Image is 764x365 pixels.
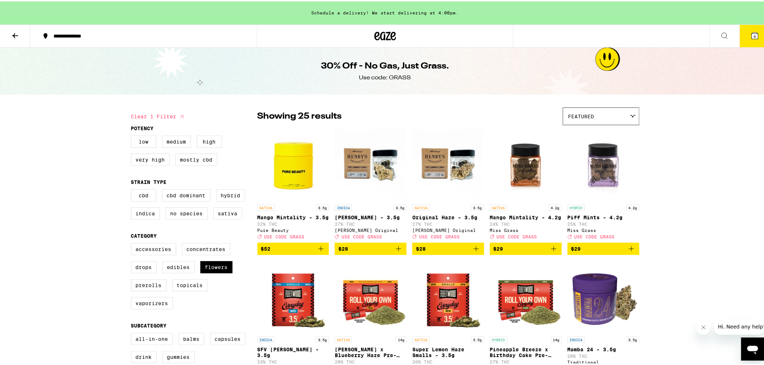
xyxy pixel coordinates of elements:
p: SFV [PERSON_NAME] - 3.5g [257,345,329,357]
label: Indica [131,206,160,218]
div: Pure Beauty [257,227,329,231]
p: 27% THC [335,220,407,225]
a: Open page for Mango Mintality - 3.5g from Pure Beauty [257,127,329,241]
p: INDICA [335,203,352,210]
span: Featured [568,112,594,118]
p: SATIVA [335,335,352,342]
p: 14g [551,335,562,342]
p: HYBRID [490,335,507,342]
span: USE CODE GRASS [574,233,615,238]
img: Fleetwood - Super Lemon Haze Smalls - 3.5g [412,259,484,331]
label: Vaporizers [131,296,173,308]
a: Open page for King Louis XIII - 3.5g from Henry's Original [335,127,407,241]
label: Concentrates [182,242,230,254]
label: Low [131,134,156,146]
label: Medium [162,134,191,146]
label: Balms [179,331,204,344]
p: 25% THC [568,220,639,225]
h1: 30% Off - No Gas, Just Grass. [321,59,449,71]
button: Add to bag [568,241,639,254]
p: 14g [396,335,407,342]
p: Pineapple Breeze x Birthday Cake Pre-Ground - 14g [490,345,562,357]
span: USE CODE GRASS [264,233,305,238]
label: Capsules [210,331,246,344]
p: Original Haze - 3.5g [412,213,484,219]
a: Open page for Mango Mintality - 4.2g from Miss Grass [490,127,562,241]
legend: Strain Type [131,178,167,184]
img: Miss Grass - Piff Mints - 4.2g [568,127,639,199]
label: Accessories [131,242,176,254]
p: Mango Mintality - 3.5g [257,213,329,219]
label: All-In-One [131,331,173,344]
a: Open page for Piff Mints - 4.2g from Miss Grass [568,127,639,241]
span: $29 [494,245,503,250]
div: Miss Grass [568,227,639,231]
div: Miss Grass [490,227,562,231]
div: [PERSON_NAME] Original [335,227,407,231]
label: High [197,134,222,146]
p: INDICA [568,335,585,342]
button: Clear 1 filter [131,106,187,124]
label: CBD Dominant [162,188,210,200]
p: 33% THC [257,358,329,363]
p: 3.5g [626,335,639,342]
div: Traditional [568,359,639,363]
img: Henry's Original - King Louis XIII - 3.5g [335,127,407,199]
p: SATIVA [257,203,275,210]
p: 4.2g [549,203,562,210]
p: HYBRID [568,203,585,210]
legend: Category [131,232,157,237]
p: Piff Mints - 4.2g [568,213,639,219]
p: 27% THC [412,220,484,225]
button: Add to bag [257,241,329,254]
p: SATIVA [412,335,430,342]
p: [PERSON_NAME] - 3.5g [335,213,407,219]
label: Sativa [213,206,242,218]
label: Flowers [200,260,233,272]
img: Pure Beauty - Mango Mintality - 3.5g [257,127,329,199]
p: SATIVA [412,203,430,210]
p: 32% THC [257,220,329,225]
span: $28 [338,245,348,250]
p: Mango Mintality - 4.2g [490,213,562,219]
button: Add to bag [335,241,407,254]
label: Very High [131,152,170,164]
img: Henry's Original - Original Haze - 3.5g [412,127,484,199]
p: 3.5g [394,203,407,210]
img: Fleetwood - Pineapple Breeze x Birthday Cake Pre-Ground - 14g [490,259,562,331]
p: 20% THC [335,358,407,363]
p: 24% THC [490,220,562,225]
span: USE CODE GRASS [419,233,460,238]
p: 27% THC [490,358,562,363]
button: Add to bag [490,241,562,254]
span: Hi. Need any help? [4,5,52,11]
label: Drink [131,349,157,362]
p: 4.2g [626,203,639,210]
p: SATIVA [490,203,507,210]
p: Mamba 24 - 3.5g [568,345,639,351]
label: Mostly CBD [175,152,217,164]
p: 3.5g [471,203,484,210]
div: Use code: GRASS [359,72,411,80]
button: Add to bag [412,241,484,254]
label: CBD [131,188,156,200]
iframe: Close message [696,319,711,333]
legend: Potency [131,124,154,130]
p: Showing 25 results [257,109,342,121]
legend: Subcategory [131,321,167,327]
span: $29 [571,245,581,250]
span: USE CODE GRASS [497,233,537,238]
span: USE CODE GRASS [342,233,382,238]
p: 3.5g [316,203,329,210]
p: 3.5g [471,335,484,342]
label: Prerolls [131,278,166,290]
p: INDICA [257,335,275,342]
img: Miss Grass - Mango Mintality - 4.2g [490,127,562,199]
img: Fleetwood - SFV OG Smalls - 3.5g [257,259,329,331]
img: Fleetwood - Jack Herer x Blueberry Haze Pre-Ground - 14g [335,259,407,331]
label: Topicals [172,278,208,290]
span: 4 [754,33,756,37]
a: Open page for Original Haze - 3.5g from Henry's Original [412,127,484,241]
span: $52 [261,245,271,250]
p: Super Lemon Haze Smalls - 3.5g [412,345,484,357]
